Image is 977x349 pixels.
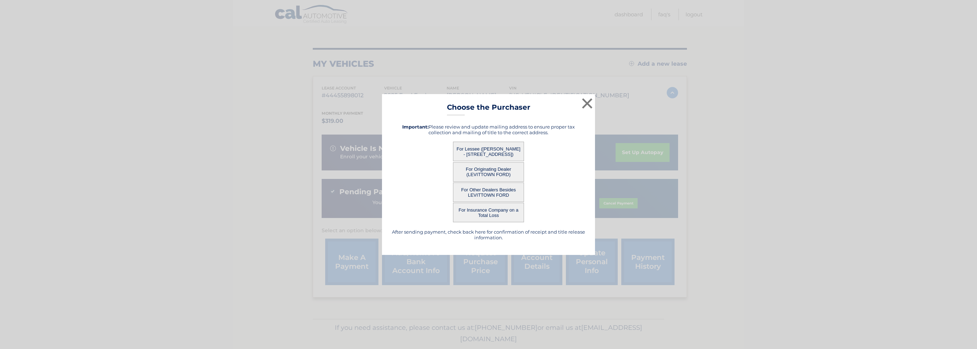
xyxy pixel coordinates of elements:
button: For Other Dealers Besides LEVITTOWN FORD [453,182,524,202]
button: For Originating Dealer (LEVITTOWN FORD) [453,162,524,182]
button: For Insurance Company on a Total Loss [453,203,524,222]
button: For Lessee ([PERSON_NAME] - [STREET_ADDRESS]) [453,142,524,161]
h5: After sending payment, check back here for confirmation of receipt and title release information. [391,229,586,240]
h5: Please review and update mailing address to ensure proper tax collection and mailing of title to ... [391,124,586,135]
button: × [580,96,594,110]
strong: Important: [402,124,429,130]
h3: Choose the Purchaser [447,103,530,115]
